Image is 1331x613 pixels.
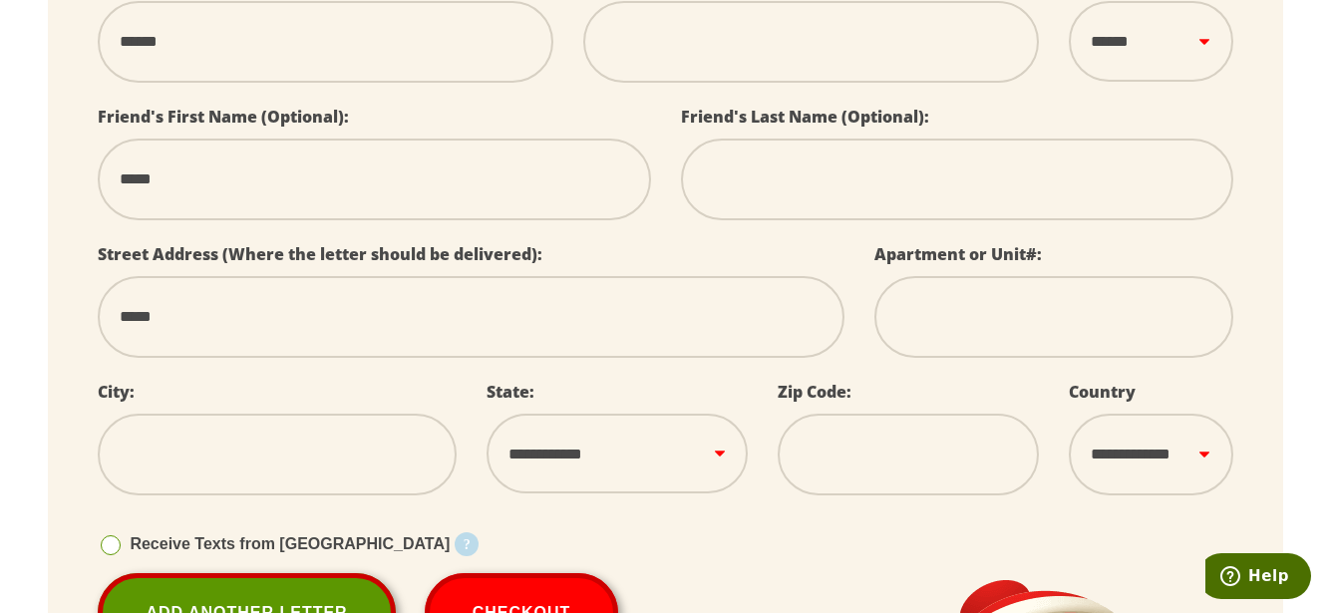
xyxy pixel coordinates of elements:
[487,381,534,403] label: State:
[681,106,929,128] label: Friend's Last Name (Optional):
[874,243,1042,265] label: Apartment or Unit#:
[98,106,349,128] label: Friend's First Name (Optional):
[1069,381,1136,403] label: Country
[130,535,450,552] span: Receive Texts from [GEOGRAPHIC_DATA]
[1205,553,1311,603] iframe: Opens a widget where you can find more information
[778,381,851,403] label: Zip Code:
[98,243,542,265] label: Street Address (Where the letter should be delivered):
[98,381,135,403] label: City:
